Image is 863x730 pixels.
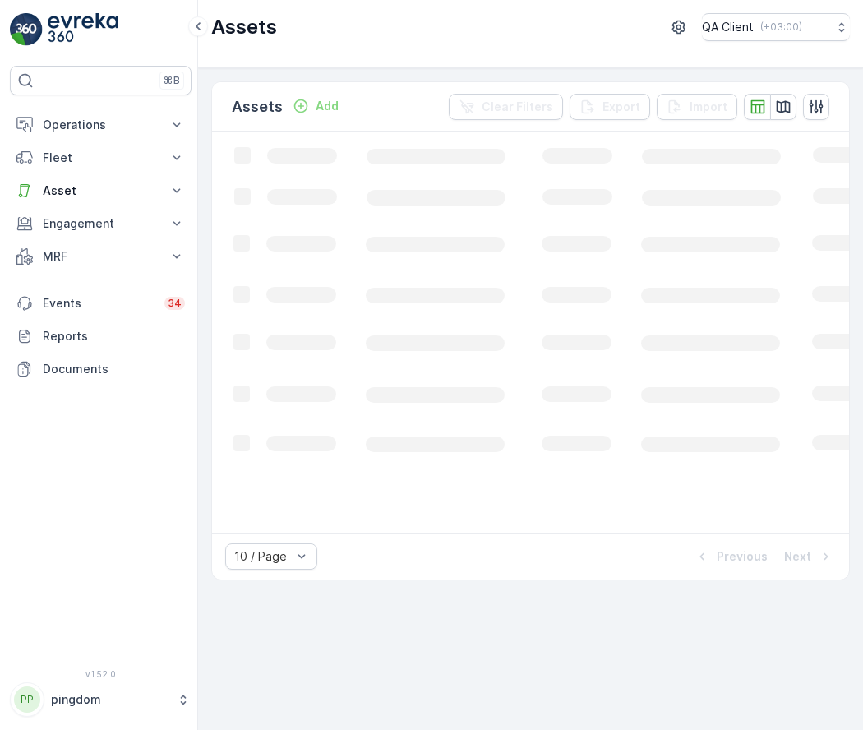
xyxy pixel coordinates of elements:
[211,14,277,40] p: Assets
[10,207,192,240] button: Engagement
[43,295,155,312] p: Events
[316,98,339,114] p: Add
[43,248,159,265] p: MRF
[702,19,754,35] p: QA Client
[10,174,192,207] button: Asset
[10,287,192,320] a: Events34
[10,141,192,174] button: Fleet
[286,96,345,116] button: Add
[48,13,118,46] img: logo_light-DOdMpM7g.png
[717,548,768,565] p: Previous
[784,548,811,565] p: Next
[782,547,836,566] button: Next
[10,13,43,46] img: logo
[43,182,159,199] p: Asset
[10,240,192,273] button: MRF
[570,94,650,120] button: Export
[10,320,192,353] a: Reports
[690,99,727,115] p: Import
[14,686,40,713] div: PP
[43,117,159,133] p: Operations
[168,297,182,310] p: 34
[449,94,563,120] button: Clear Filters
[43,361,185,377] p: Documents
[482,99,553,115] p: Clear Filters
[164,74,180,87] p: ⌘B
[760,21,802,34] p: ( +03:00 )
[51,691,168,708] p: pingdom
[10,682,192,717] button: PPpingdom
[43,215,159,232] p: Engagement
[692,547,769,566] button: Previous
[702,13,850,41] button: QA Client(+03:00)
[657,94,737,120] button: Import
[10,353,192,386] a: Documents
[43,328,185,344] p: Reports
[10,669,192,679] span: v 1.52.0
[43,150,159,166] p: Fleet
[232,95,283,118] p: Assets
[602,99,640,115] p: Export
[10,109,192,141] button: Operations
